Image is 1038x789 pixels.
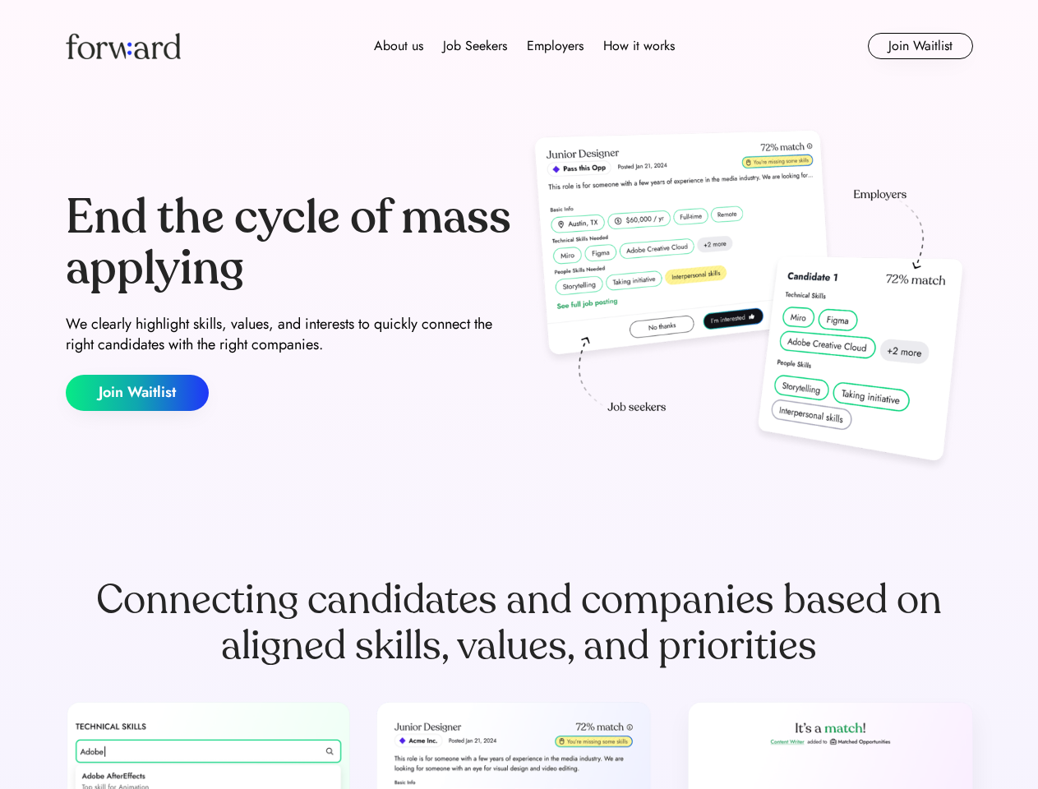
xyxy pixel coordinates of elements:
div: Job Seekers [443,36,507,56]
div: How it works [603,36,675,56]
img: hero-image.png [526,125,973,478]
button: Join Waitlist [868,33,973,59]
div: Employers [527,36,584,56]
button: Join Waitlist [66,375,209,411]
img: Forward logo [66,33,181,59]
div: End the cycle of mass applying [66,192,513,293]
div: We clearly highlight skills, values, and interests to quickly connect the right candidates with t... [66,314,513,355]
div: Connecting candidates and companies based on aligned skills, values, and priorities [66,577,973,669]
div: About us [374,36,423,56]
